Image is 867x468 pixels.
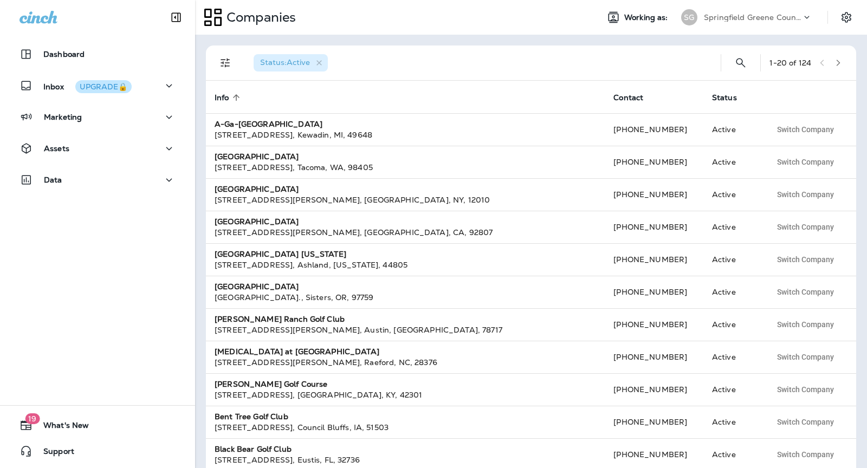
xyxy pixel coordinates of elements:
[837,8,856,27] button: Settings
[161,6,191,28] button: Collapse Sidebar
[215,194,596,205] div: [STREET_ADDRESS][PERSON_NAME] , [GEOGRAPHIC_DATA] , NY , 12010
[44,113,82,121] p: Marketing
[215,379,328,389] strong: [PERSON_NAME] Golf Course
[771,349,840,365] button: Switch Company
[605,211,703,243] td: [PHONE_NUMBER]
[777,158,834,166] span: Switch Company
[777,126,834,133] span: Switch Company
[605,308,703,341] td: [PHONE_NUMBER]
[44,144,69,153] p: Assets
[33,447,74,460] span: Support
[605,178,703,211] td: [PHONE_NUMBER]
[215,119,322,129] strong: A-Ga-[GEOGRAPHIC_DATA]
[703,276,762,308] td: Active
[703,341,762,373] td: Active
[215,444,292,454] strong: Black Bear Golf Club
[704,13,801,22] p: Springfield Greene County Parks and Golf
[215,314,345,324] strong: [PERSON_NAME] Ranch Golf Club
[25,413,40,424] span: 19
[215,217,299,226] strong: [GEOGRAPHIC_DATA]
[215,227,596,238] div: [STREET_ADDRESS][PERSON_NAME] , [GEOGRAPHIC_DATA] , CA , 92807
[771,121,840,138] button: Switch Company
[771,186,840,203] button: Switch Company
[777,321,834,328] span: Switch Company
[777,288,834,296] span: Switch Company
[11,43,184,65] button: Dashboard
[771,414,840,430] button: Switch Company
[215,324,596,335] div: [STREET_ADDRESS][PERSON_NAME] , Austin , [GEOGRAPHIC_DATA] , 78717
[254,54,328,71] div: Status:Active
[215,454,596,465] div: [STREET_ADDRESS] , Eustis , FL , 32736
[769,58,811,67] div: 1 - 20 of 124
[777,223,834,231] span: Switch Company
[771,381,840,398] button: Switch Company
[712,93,751,102] span: Status
[11,440,184,462] button: Support
[215,389,596,400] div: [STREET_ADDRESS] , [GEOGRAPHIC_DATA] , KY , 42301
[260,57,310,67] span: Status : Active
[605,113,703,146] td: [PHONE_NUMBER]
[613,93,657,102] span: Contact
[215,129,596,140] div: [STREET_ADDRESS] , Kewadin , MI , 49648
[605,146,703,178] td: [PHONE_NUMBER]
[771,219,840,235] button: Switch Company
[215,412,288,421] strong: Bent Tree Golf Club
[703,211,762,243] td: Active
[215,347,379,356] strong: [MEDICAL_DATA] at [GEOGRAPHIC_DATA]
[703,373,762,406] td: Active
[75,80,132,93] button: UPGRADE🔒
[215,282,299,291] strong: [GEOGRAPHIC_DATA]
[43,50,85,58] p: Dashboard
[703,243,762,276] td: Active
[215,357,596,368] div: [STREET_ADDRESS][PERSON_NAME] , Raeford , NC , 28376
[11,169,184,191] button: Data
[777,451,834,458] span: Switch Company
[33,421,89,434] span: What's New
[613,93,643,102] span: Contact
[771,316,840,333] button: Switch Company
[11,106,184,128] button: Marketing
[730,52,752,74] button: Search Companies
[777,353,834,361] span: Switch Company
[215,162,596,173] div: [STREET_ADDRESS] , Tacoma , WA , 98405
[215,259,596,270] div: [STREET_ADDRESS] , Ashland , [US_STATE] , 44805
[703,113,762,146] td: Active
[605,276,703,308] td: [PHONE_NUMBER]
[605,406,703,438] td: [PHONE_NUMBER]
[11,414,184,436] button: 19What's New
[215,93,229,102] span: Info
[44,175,62,184] p: Data
[703,146,762,178] td: Active
[771,284,840,300] button: Switch Company
[215,422,596,433] div: [STREET_ADDRESS] , Council Bluffs , IA , 51503
[11,75,184,96] button: InboxUPGRADE🔒
[777,256,834,263] span: Switch Company
[681,9,697,25] div: SG
[703,308,762,341] td: Active
[215,52,236,74] button: Filters
[215,152,299,161] strong: [GEOGRAPHIC_DATA]
[605,373,703,406] td: [PHONE_NUMBER]
[11,138,184,159] button: Assets
[215,292,596,303] div: [GEOGRAPHIC_DATA]. , Sisters , OR , 97759
[80,83,127,90] div: UPGRADE🔒
[771,446,840,463] button: Switch Company
[777,418,834,426] span: Switch Company
[771,154,840,170] button: Switch Company
[605,243,703,276] td: [PHONE_NUMBER]
[777,191,834,198] span: Switch Company
[771,251,840,268] button: Switch Company
[605,341,703,373] td: [PHONE_NUMBER]
[215,184,299,194] strong: [GEOGRAPHIC_DATA]
[712,93,737,102] span: Status
[703,178,762,211] td: Active
[624,13,670,22] span: Working as:
[222,9,296,25] p: Companies
[43,80,132,92] p: Inbox
[703,406,762,438] td: Active
[215,93,243,102] span: Info
[777,386,834,393] span: Switch Company
[215,249,346,259] strong: [GEOGRAPHIC_DATA] [US_STATE]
